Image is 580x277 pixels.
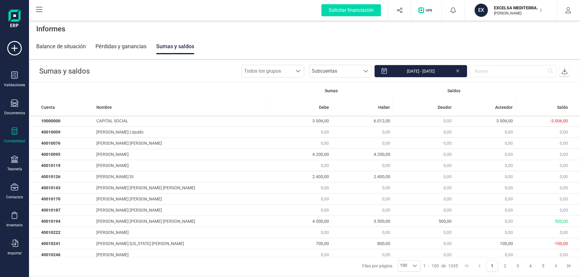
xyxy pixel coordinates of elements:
span: 0,00 [321,141,329,146]
div: -3.006,00 [518,118,568,124]
td: 40010194 [29,216,94,227]
td: 40010246 [29,249,94,260]
span: 3.006,00 [312,118,329,123]
td: [PERSON_NAME] [PERSON_NAME] [94,138,270,149]
span: 0,00 [443,208,452,212]
td: [PERSON_NAME] Liquido [94,127,270,138]
button: Page 4 [525,260,536,272]
div: 500,00 [518,218,568,224]
span: Todos los grupos [242,65,292,77]
span: Nombre [96,104,112,110]
span: 0,00 [505,152,513,157]
span: 800,00 [377,241,390,246]
span: 100 [432,263,439,269]
td: 40010095 [29,149,94,160]
span: 0,00 [443,118,452,123]
span: 0,00 [321,185,329,190]
td: 40010126 [29,171,94,182]
td: 40010187 [29,205,94,216]
span: 0,00 [382,197,390,201]
td: [PERSON_NAME] [PERSON_NAME] [PERSON_NAME] [94,216,270,227]
input: Buscar [470,65,557,77]
span: 0,00 [443,163,452,168]
td: [PERSON_NAME] [PERSON_NAME] [94,205,270,216]
div: Contabilidad [4,139,25,143]
div: Solicitar financiación [321,4,381,16]
span: Saldo [557,104,568,110]
span: 0,00 [505,197,513,201]
td: 10000000 [29,115,94,127]
div: 0,00 [518,174,568,180]
span: 0,00 [321,230,329,235]
td: [PERSON_NAME] [94,227,270,238]
button: Last Page [563,260,575,272]
div: Pérdidas y ganancias [95,39,147,54]
span: 0,00 [382,130,390,134]
span: Sumas [325,88,338,94]
span: 0,00 [382,230,390,235]
td: 40010143 [29,182,94,194]
div: EX [475,4,488,17]
span: 6.012,00 [374,118,390,123]
span: 3.500,00 [374,219,390,224]
span: Saldos [447,88,460,94]
td: CAPITAL SOCIAL [94,115,270,127]
span: 100 [398,260,409,271]
span: 500,00 [439,219,452,224]
span: 0,00 [443,230,452,235]
td: [PERSON_NAME] [94,160,270,171]
p: EXCELSA MEDITERRANEA SL [494,5,542,11]
button: Page 5 [537,260,549,272]
span: 0,00 [321,130,329,134]
div: Sumas y saldos [156,39,194,54]
span: 2.400,00 [312,174,329,179]
span: 0,00 [443,252,452,257]
span: de [441,263,446,269]
span: 0,00 [505,163,513,168]
span: 0,00 [443,174,452,179]
td: [PERSON_NAME] [94,149,270,160]
span: 0,00 [505,174,513,179]
td: 40010119 [29,160,94,171]
button: Logo de OPS [415,1,438,20]
span: 100,00 [500,241,513,246]
div: 0,00 [518,140,568,146]
span: 3.006,00 [496,118,513,123]
span: 0,00 [382,141,390,146]
button: Page 2 [499,260,511,272]
td: 40010170 [29,194,94,205]
span: 0,00 [505,185,513,190]
span: 0,00 [321,197,329,201]
span: 0,00 [443,141,452,146]
span: 0,00 [505,219,513,224]
span: 0,00 [382,252,390,257]
span: 0,00 [321,163,329,168]
p: [PERSON_NAME] [494,11,542,16]
td: 40010241 [29,238,94,249]
span: 1335 [448,263,458,269]
div: 0,00 [518,207,568,213]
div: 0,00 [518,129,568,135]
div: 0,00 [518,196,568,202]
div: Inventario [6,223,23,228]
button: EXEXCELSA MEDITERRANEA SL[PERSON_NAME] [472,1,549,20]
div: 0,00 [518,185,568,191]
span: 0,00 [505,141,513,146]
span: 700,00 [316,241,329,246]
div: -100,00 [518,241,568,247]
span: 0,00 [505,208,513,212]
span: Haber [378,104,390,110]
span: 0,00 [443,197,452,201]
button: Solicitar financiación [314,1,388,20]
div: 0,00 [518,162,568,168]
div: Validaciones [4,83,25,87]
td: [PERSON_NAME] [PERSON_NAME] [94,194,270,205]
span: Cuenta [41,104,55,110]
div: Balance de situación [36,39,86,54]
span: Sumas y saldos [39,67,90,75]
span: 1 [423,263,426,269]
td: [PERSON_NAME] [94,249,270,260]
div: Importar [8,251,22,256]
img: Logo Finanedi [8,10,21,29]
span: 0,00 [443,241,452,246]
